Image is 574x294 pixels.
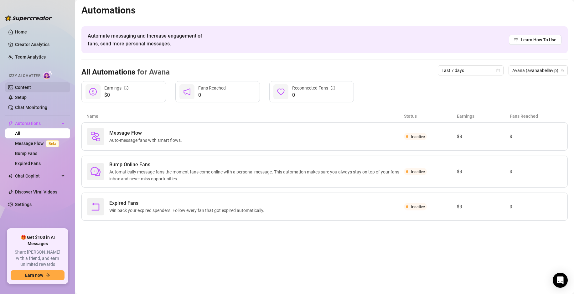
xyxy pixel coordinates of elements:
img: logo-BBDzfeDw.svg [5,15,52,21]
span: Inactive [411,134,425,139]
article: $0 [457,168,509,175]
span: Bump Online Fans [109,161,404,168]
article: Fans Reached [510,113,563,120]
span: Avana (avanaabellavip) [512,66,564,75]
button: Earn nowarrow-right [11,270,65,280]
a: Chat Monitoring [15,105,47,110]
span: Beta [46,140,59,147]
span: read [514,38,518,42]
span: Inactive [411,204,425,209]
span: rollback [90,202,101,212]
a: Discover Viral Videos [15,189,57,194]
a: Bump Fans [15,151,37,156]
span: arrow-right [46,273,50,277]
a: Creator Analytics [15,39,65,49]
a: Team Analytics [15,54,46,59]
span: comment [90,167,101,177]
span: Message Flow [109,129,184,137]
span: Share [PERSON_NAME] with a friend, and earn unlimited rewards [11,249,65,268]
a: Settings [15,202,32,207]
span: heart [277,88,285,95]
span: 0 [198,91,226,99]
article: Name [86,113,404,120]
a: Home [15,29,27,34]
span: Win back your expired spenders. Follow every fan that got expired automatically. [109,207,267,214]
span: Last 7 days [442,66,500,75]
h2: Automations [81,4,568,16]
span: $0 [104,91,128,99]
a: Expired Fans [15,161,41,166]
a: Learn How To Use [509,35,561,45]
a: Content [15,85,31,90]
article: $0 [457,133,509,140]
span: info-circle [124,86,128,90]
span: Izzy AI Chatter [9,73,40,79]
div: Reconnected Fans [292,85,335,91]
img: svg%3e [90,132,101,142]
span: Automate messaging and Increase engagement of fans, send more personal messages. [88,32,208,48]
span: dollar [89,88,97,95]
article: Earnings [457,113,510,120]
img: Chat Copilot [8,174,12,178]
span: notification [183,88,191,95]
span: Fans Reached [198,85,226,90]
span: Chat Copilot [15,171,59,181]
div: Earnings [104,85,128,91]
div: Open Intercom Messenger [553,273,568,288]
a: Setup [15,95,27,100]
a: Message FlowBeta [15,141,61,146]
span: info-circle [331,86,335,90]
h3: All Automations [81,67,170,77]
span: Automatically message fans the moment fans come online with a personal message. This automation m... [109,168,404,182]
a: All [15,131,20,136]
span: team [561,69,564,72]
span: Automations [15,118,59,128]
article: 0 [509,168,562,175]
article: $0 [457,203,509,210]
span: Learn How To Use [521,36,556,43]
article: 0 [509,133,562,140]
img: AI Chatter [43,70,53,80]
span: Inactive [411,169,425,174]
span: thunderbolt [8,121,13,126]
span: Expired Fans [109,199,267,207]
span: 🎁 Get $100 in AI Messages [11,235,65,247]
span: 0 [292,91,335,99]
span: Auto-message fans with smart flows. [109,137,184,144]
article: 0 [509,203,562,210]
article: Status [404,113,457,120]
span: Earn now [25,273,43,278]
span: calendar [496,69,500,72]
span: for Avana [135,68,170,76]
